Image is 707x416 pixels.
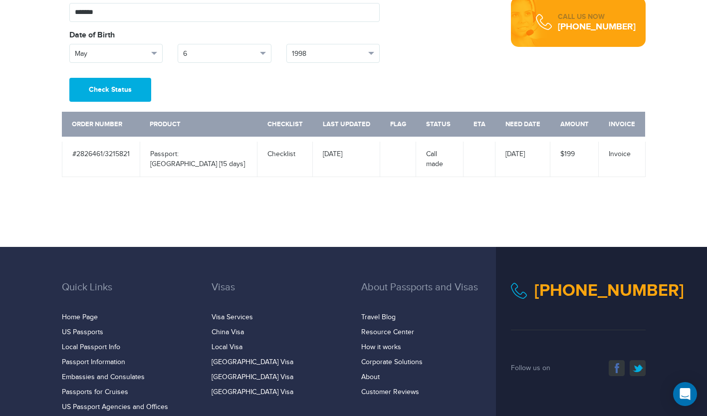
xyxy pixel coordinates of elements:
a: Home Page [62,313,98,321]
a: [GEOGRAPHIC_DATA] Visa [212,358,293,366]
a: Customer Reviews [361,388,419,396]
a: Local Visa [212,343,242,351]
th: Checklist [257,112,313,139]
a: Embassies and Consulates [62,373,145,381]
th: Need Date [495,112,550,139]
a: Resource Center [361,328,414,336]
h3: About Passports and Visas [361,282,496,308]
td: Passport: [GEOGRAPHIC_DATA] [15 days] [140,139,257,177]
th: ETA [464,112,495,139]
th: Amount [550,112,599,139]
td: #2826461/3215821 [62,139,140,177]
button: May [69,44,163,63]
a: Travel Blog [361,313,396,321]
h3: Visas [212,282,346,308]
a: China Visa [212,328,244,336]
a: twitter [630,360,646,376]
button: 1998 [286,44,380,63]
td: [DATE] [495,139,550,177]
a: Local Passport Info [62,343,120,351]
a: Passport Information [62,358,125,366]
a: [GEOGRAPHIC_DATA] Visa [212,373,293,381]
th: Product [140,112,257,139]
th: Status [416,112,464,139]
th: Invoice [599,112,645,139]
a: How it works [361,343,401,351]
a: About [361,373,380,381]
a: US Passport Agencies and Offices [62,403,168,411]
a: Checklist [267,150,295,158]
td: Call made [416,139,464,177]
a: Invoice [609,150,631,158]
span: Follow us on [511,364,550,372]
a: Corporate Solutions [361,358,423,366]
th: Last Updated [313,112,380,139]
td: $199 [550,139,599,177]
label: Date of Birth [69,29,115,41]
a: Visa Services [212,313,253,321]
button: 6 [178,44,271,63]
div: Open Intercom Messenger [673,382,697,406]
a: [GEOGRAPHIC_DATA] Visa [212,388,293,396]
span: 6 [183,49,257,59]
td: [DATE] [313,139,380,177]
th: Order Number [62,112,140,139]
a: [PHONE_NUMBER] [534,280,684,301]
h3: Quick Links [62,282,197,308]
span: 1998 [292,49,366,59]
th: Flag [380,112,416,139]
a: Passports for Cruises [62,388,128,396]
a: facebook [609,360,625,376]
span: May [75,49,149,59]
button: Check Status [69,78,151,102]
a: US Passports [62,328,103,336]
div: [PHONE_NUMBER] [558,22,636,32]
div: CALL US NOW [558,12,636,22]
